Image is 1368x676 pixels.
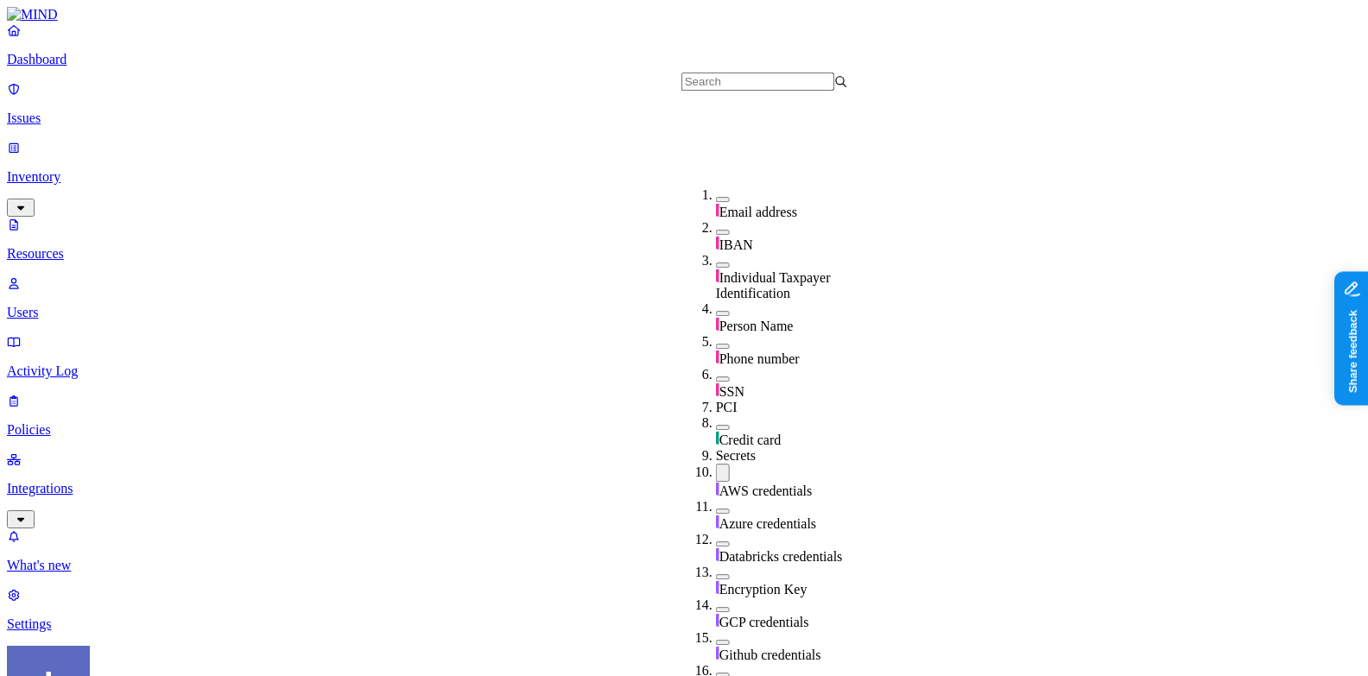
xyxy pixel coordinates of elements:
[719,384,744,399] span: SSN
[719,351,800,366] span: Phone number
[719,237,753,252] span: IBAN
[7,616,1361,632] p: Settings
[719,615,809,629] span: GCP credentials
[7,52,1361,67] p: Dashboard
[716,270,831,300] span: Individual Taxpayer Identification
[716,350,719,363] img: pii-line
[7,169,1361,185] p: Inventory
[7,81,1361,126] a: Issues
[716,613,719,627] img: secret-line
[7,22,1361,67] a: Dashboard
[716,269,719,282] img: pii-line
[7,111,1361,126] p: Issues
[7,363,1361,379] p: Activity Log
[7,7,1361,22] a: MIND
[719,582,807,597] span: Encryption Key
[716,317,719,331] img: pii-line
[681,73,834,91] input: Search
[719,433,782,447] span: Credit card
[7,558,1361,573] p: What's new
[7,481,1361,496] p: Integrations
[7,305,1361,320] p: Users
[719,549,843,564] span: Databricks credentials
[716,547,719,561] img: secret-line
[716,382,719,396] img: pii-line
[719,648,821,662] span: Github credentials
[7,452,1361,526] a: Integrations
[716,482,719,496] img: secret-line
[719,205,797,219] span: Email address
[716,400,883,415] div: PCI
[7,7,58,22] img: MIND
[7,275,1361,320] a: Users
[716,203,719,217] img: pii-line
[7,422,1361,438] p: Policies
[7,587,1361,632] a: Settings
[716,646,719,660] img: secret-line
[716,236,719,250] img: pii-line
[7,140,1361,214] a: Inventory
[7,393,1361,438] a: Policies
[7,334,1361,379] a: Activity Log
[716,448,883,464] div: Secrets
[716,431,719,445] img: pci-line
[719,516,816,531] span: Azure credentials
[716,515,719,528] img: secret-line
[719,319,794,333] span: Person Name
[7,246,1361,262] p: Resources
[719,483,813,498] span: AWS credentials
[7,217,1361,262] a: Resources
[716,580,719,594] img: secret-line
[7,528,1361,573] a: What's new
